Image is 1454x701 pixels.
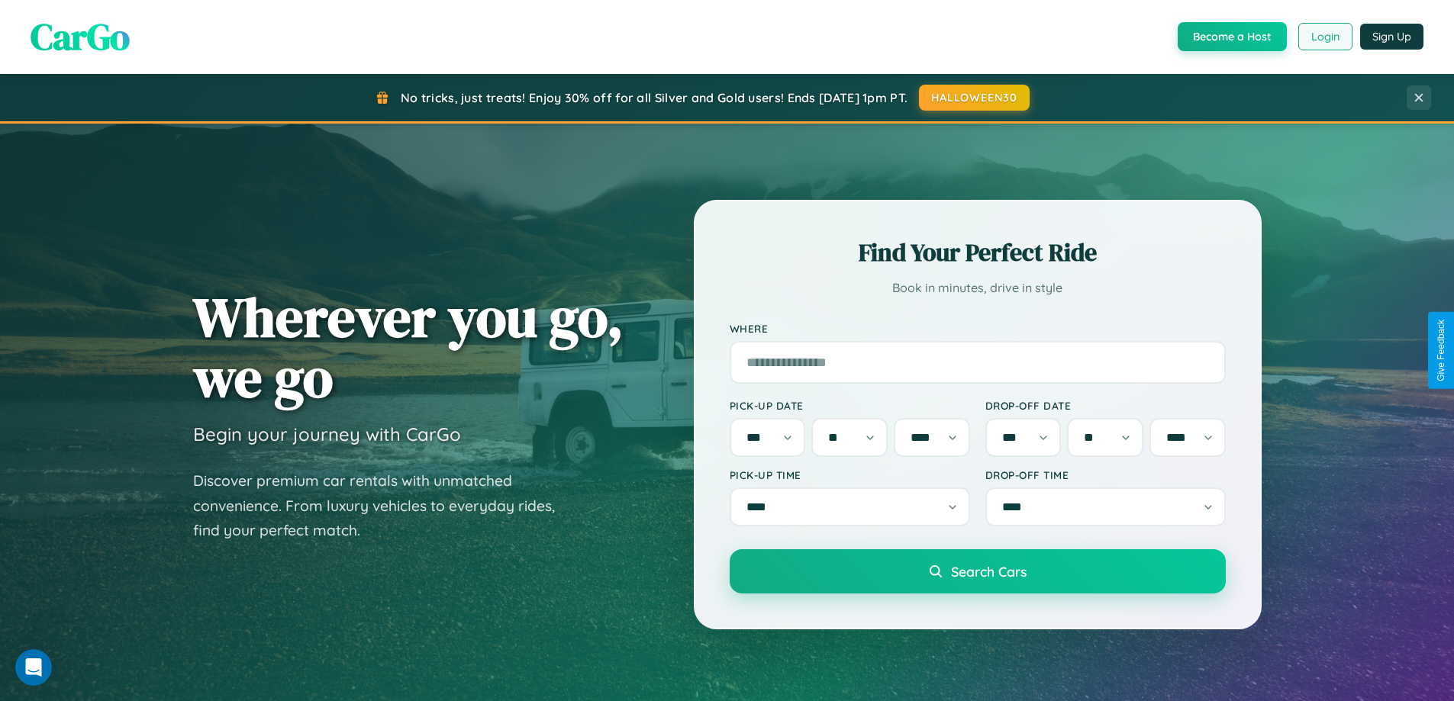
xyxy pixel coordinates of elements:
[31,11,130,62] span: CarGo
[193,287,624,407] h1: Wherever you go, we go
[193,468,575,543] p: Discover premium car rentals with unmatched convenience. From luxury vehicles to everyday rides, ...
[1360,24,1423,50] button: Sign Up
[193,423,461,445] h3: Begin your journey with CarGo
[730,468,970,481] label: Pick-up Time
[985,399,1226,412] label: Drop-off Date
[951,563,1027,580] span: Search Cars
[919,85,1030,111] button: HALLOWEEN30
[985,468,1226,481] label: Drop-off Time
[730,236,1226,269] h2: Find Your Perfect Ride
[730,399,970,412] label: Pick-up Date
[1436,320,1446,381] div: Give Feedback
[15,649,52,686] iframe: Intercom live chat
[730,549,1226,593] button: Search Cars
[730,277,1226,299] p: Book in minutes, drive in style
[401,90,908,105] span: No tricks, just treats! Enjoy 30% off for all Silver and Gold users! Ends [DATE] 1pm PT.
[1298,23,1352,50] button: Login
[730,322,1226,335] label: Where
[1178,22,1287,51] button: Become a Host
